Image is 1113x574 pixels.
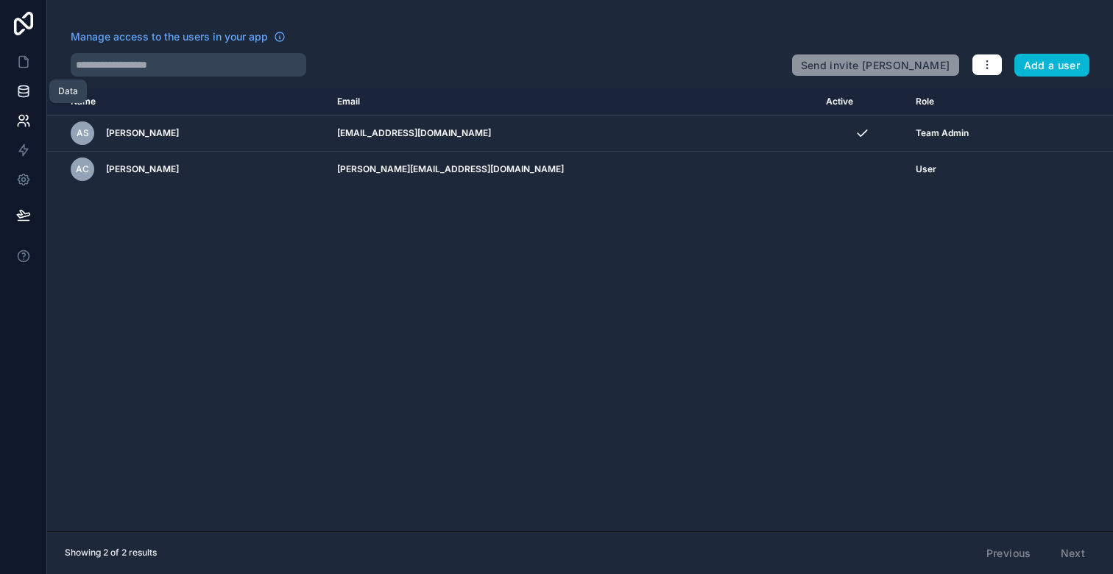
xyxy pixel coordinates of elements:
[58,85,78,97] div: Data
[328,116,817,152] td: [EMAIL_ADDRESS][DOMAIN_NAME]
[71,29,268,44] span: Manage access to the users in your app
[106,127,179,139] span: [PERSON_NAME]
[907,88,1048,116] th: Role
[76,163,89,175] span: AC
[47,88,1113,531] div: scrollable content
[817,88,907,116] th: Active
[71,29,286,44] a: Manage access to the users in your app
[916,163,936,175] span: User
[328,88,817,116] th: Email
[328,152,817,188] td: [PERSON_NAME][EMAIL_ADDRESS][DOMAIN_NAME]
[106,163,179,175] span: [PERSON_NAME]
[1014,54,1090,77] button: Add a user
[65,547,157,559] span: Showing 2 of 2 results
[916,127,969,139] span: Team Admin
[77,127,89,139] span: AS
[47,88,328,116] th: Name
